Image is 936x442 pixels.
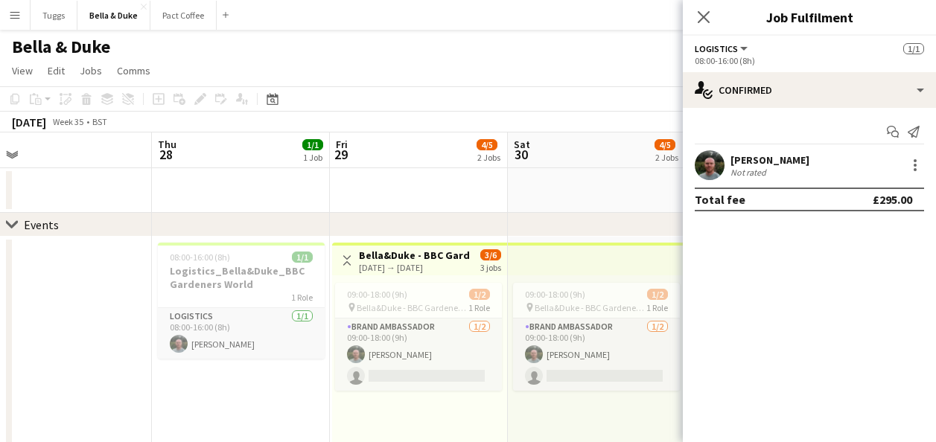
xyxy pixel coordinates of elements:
[74,61,108,80] a: Jobs
[335,318,502,391] app-card-role: Brand Ambassador1/209:00-18:00 (9h)[PERSON_NAME]
[42,61,71,80] a: Edit
[512,146,530,163] span: 30
[695,192,745,207] div: Total fee
[468,302,490,313] span: 1 Role
[903,43,924,54] span: 1/1
[655,139,675,150] span: 4/5
[158,264,325,291] h3: Logistics_Bella&Duke_BBC Gardeners World
[359,262,470,273] div: [DATE] → [DATE]
[695,43,738,54] span: Logistics
[655,152,678,163] div: 2 Jobs
[480,249,501,260] span: 3/6
[92,116,107,127] div: BST
[695,43,750,54] button: Logistics
[359,249,470,262] h3: Bella&Duke - BBC Gardeners World
[24,217,59,232] div: Events
[513,318,680,391] app-card-role: Brand Ambassador1/209:00-18:00 (9h)[PERSON_NAME]
[77,1,150,30] button: Bella & Duke
[525,289,585,300] span: 09:00-18:00 (9h)
[158,138,176,151] span: Thu
[31,1,77,30] button: Tuggs
[873,192,912,207] div: £295.00
[469,289,490,300] span: 1/2
[535,302,646,313] span: Bella&Duke - BBC Gardeners World
[477,139,497,150] span: 4/5
[347,289,407,300] span: 09:00-18:00 (9h)
[514,138,530,151] span: Sat
[49,116,86,127] span: Week 35
[6,61,39,80] a: View
[117,64,150,77] span: Comms
[12,64,33,77] span: View
[292,252,313,263] span: 1/1
[730,167,769,178] div: Not rated
[336,138,348,151] span: Fri
[150,1,217,30] button: Pact Coffee
[12,36,110,58] h1: Bella & Duke
[646,302,668,313] span: 1 Role
[683,7,936,27] h3: Job Fulfilment
[647,289,668,300] span: 1/2
[156,146,176,163] span: 28
[12,115,46,129] div: [DATE]
[695,55,924,66] div: 08:00-16:00 (8h)
[477,152,500,163] div: 2 Jobs
[480,260,501,273] div: 3 jobs
[513,283,680,391] app-job-card: 09:00-18:00 (9h)1/2 Bella&Duke - BBC Gardeners World1 RoleBrand Ambassador1/209:00-18:00 (9h)[PER...
[158,308,325,359] app-card-role: Logistics1/108:00-16:00 (8h)[PERSON_NAME]
[80,64,102,77] span: Jobs
[335,283,502,391] app-job-card: 09:00-18:00 (9h)1/2 Bella&Duke - BBC Gardeners World1 RoleBrand Ambassador1/209:00-18:00 (9h)[PER...
[683,72,936,108] div: Confirmed
[302,139,323,150] span: 1/1
[111,61,156,80] a: Comms
[730,153,809,167] div: [PERSON_NAME]
[158,243,325,359] app-job-card: 08:00-16:00 (8h)1/1Logistics_Bella&Duke_BBC Gardeners World1 RoleLogistics1/108:00-16:00 (8h)[PER...
[170,252,230,263] span: 08:00-16:00 (8h)
[291,292,313,303] span: 1 Role
[357,302,468,313] span: Bella&Duke - BBC Gardeners World
[334,146,348,163] span: 29
[48,64,65,77] span: Edit
[303,152,322,163] div: 1 Job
